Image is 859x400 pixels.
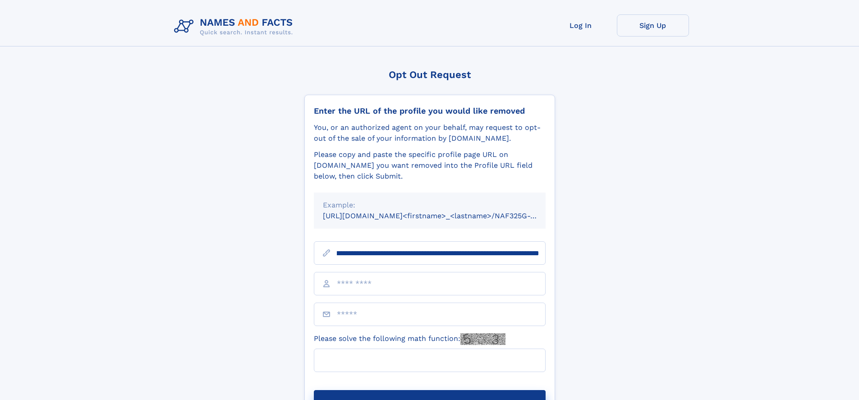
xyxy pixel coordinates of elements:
[545,14,617,37] a: Log In
[617,14,689,37] a: Sign Up
[323,200,537,211] div: Example:
[170,14,300,39] img: Logo Names and Facts
[314,149,546,182] div: Please copy and paste the specific profile page URL on [DOMAIN_NAME] you want removed into the Pr...
[323,211,563,220] small: [URL][DOMAIN_NAME]<firstname>_<lastname>/NAF325G-xxxxxxxx
[304,69,555,80] div: Opt Out Request
[314,333,505,345] label: Please solve the following math function:
[314,106,546,116] div: Enter the URL of the profile you would like removed
[314,122,546,144] div: You, or an authorized agent on your behalf, may request to opt-out of the sale of your informatio...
